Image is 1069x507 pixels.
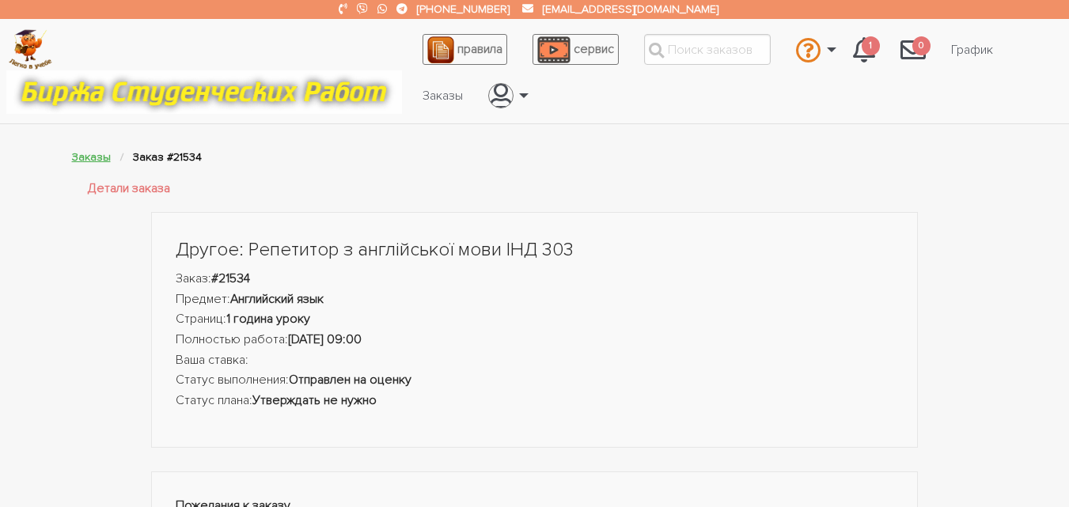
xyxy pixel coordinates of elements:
img: motto-12e01f5a76059d5f6a28199ef077b1f78e012cfde436ab5cf1d4517935686d32.gif [6,70,402,114]
input: Поиск заказов [644,34,771,65]
li: Ваша ставка: [176,350,894,371]
a: 0 [888,28,938,71]
a: сервис [533,34,619,65]
a: График [938,35,1006,65]
span: 0 [912,36,931,56]
a: правила [423,34,507,65]
li: Статус плана: [176,391,894,411]
a: [EMAIL_ADDRESS][DOMAIN_NAME] [543,2,718,16]
li: Полностью работа: [176,330,894,350]
span: 1 [862,36,881,56]
a: [PHONE_NUMBER] [417,2,510,16]
strong: Английский язык [230,291,324,307]
a: Детали заказа [88,179,170,199]
li: Страниц: [176,309,894,330]
a: 1 [840,28,888,71]
img: agreement_icon-feca34a61ba7f3d1581b08bc946b2ec1ccb426f67415f344566775c155b7f62c.png [427,36,454,63]
span: сервис [574,41,614,57]
img: logo-c4363faeb99b52c628a42810ed6dfb4293a56d4e4775eb116515dfe7f33672af.png [9,29,52,70]
li: Предмет: [176,289,894,310]
span: правила [457,41,502,57]
strong: Отправлен на оценку [289,372,411,388]
li: Заказ #21534 [133,148,202,166]
li: Заказ: [176,269,894,289]
li: Статус выполнения: [176,370,894,391]
strong: Утверждать не нужно [252,392,377,408]
img: play_icon-49f7f135c9dc9a03216cfdbccbe1e3994649169d890fb554cedf0eac35a01ba8.png [537,36,571,63]
a: Заказы [410,81,476,111]
strong: [DATE] 09:00 [288,331,362,347]
h1: Другое: Репетитор з англійської мови ІНД 303 [176,236,894,263]
a: Заказы [72,150,111,164]
strong: #21534 [211,271,250,286]
strong: 1 година уроку [226,311,310,327]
